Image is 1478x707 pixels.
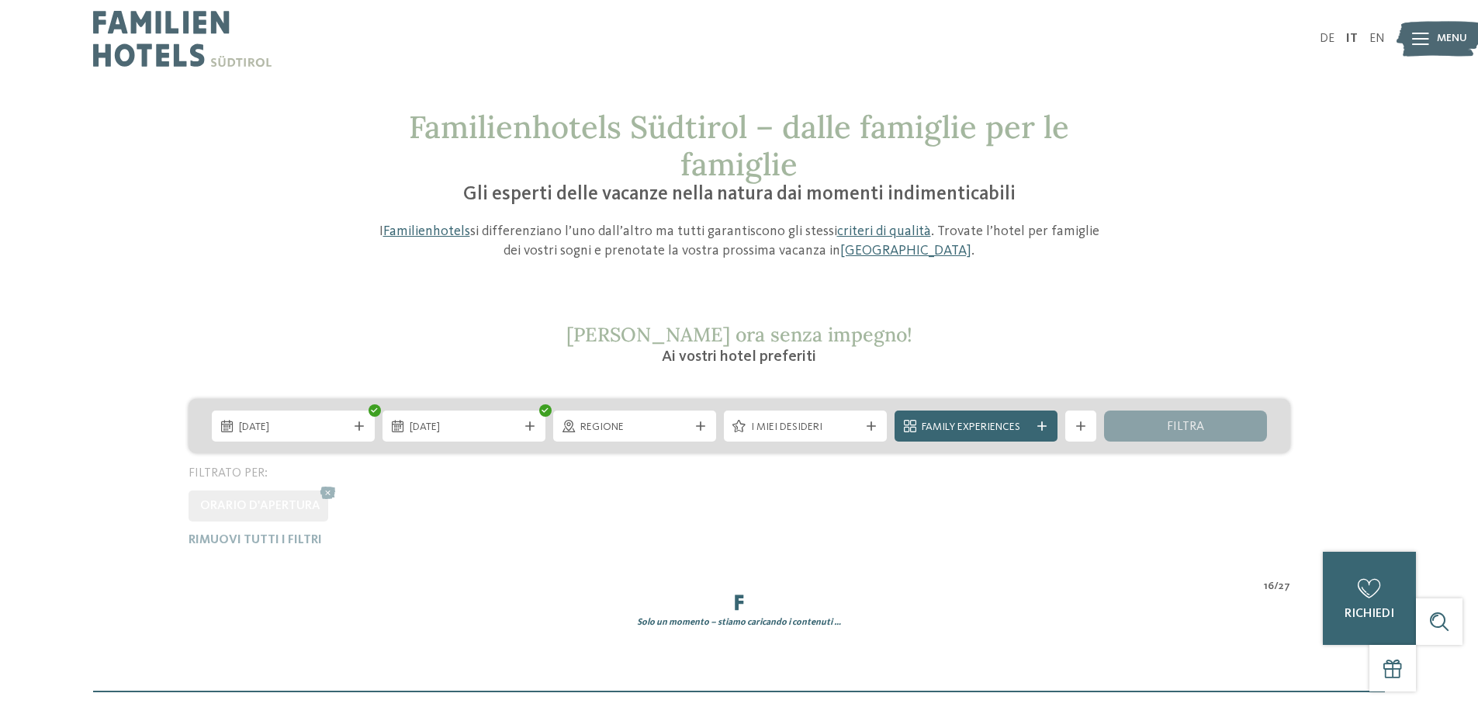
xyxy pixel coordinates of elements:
div: Solo un momento – stiamo caricando i contenuti … [177,616,1302,629]
a: [GEOGRAPHIC_DATA] [840,244,971,258]
a: criteri di qualità [837,224,931,238]
span: Regione [580,420,689,435]
span: Gli esperti delle vacanze nella natura dai momenti indimenticabili [463,185,1016,204]
a: EN [1369,33,1385,45]
p: I si differenziano l’uno dall’altro ma tutti garantiscono gli stessi . Trovate l’hotel per famigl... [371,222,1108,261]
span: [DATE] [239,420,348,435]
span: / [1274,579,1279,594]
span: Ai vostri hotel preferiti [662,349,816,365]
a: IT [1346,33,1358,45]
a: richiedi [1323,552,1416,645]
span: Family Experiences [922,420,1030,435]
span: 27 [1279,579,1290,594]
span: [PERSON_NAME] ora senza impegno! [566,322,912,347]
span: [DATE] [410,420,518,435]
span: I miei desideri [751,420,860,435]
a: Familienhotels [383,224,470,238]
span: Familienhotels Südtirol – dalle famiglie per le famiglie [409,107,1069,184]
span: Menu [1437,31,1467,47]
span: 16 [1264,579,1274,594]
a: DE [1320,33,1334,45]
span: richiedi [1345,608,1394,620]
